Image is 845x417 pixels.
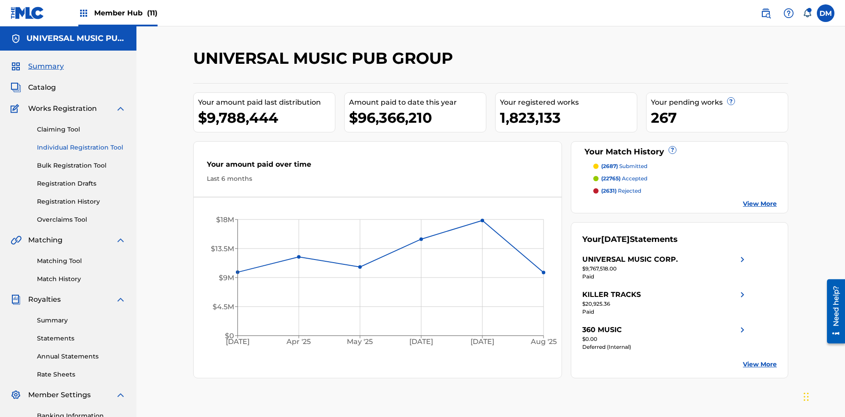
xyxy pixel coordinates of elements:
[11,82,56,93] a: CatalogCatalog
[582,254,748,281] a: UNIVERSAL MUSIC CORP.right chevron icon$9,767,518.00Paid
[817,4,834,22] div: User Menu
[26,33,126,44] h5: UNIVERSAL MUSIC PUB GROUP
[530,338,557,346] tspan: Aug '25
[11,82,21,93] img: Catalog
[198,108,335,128] div: $9,788,444
[11,7,44,19] img: MLC Logo
[601,163,618,169] span: (2687)
[37,370,126,379] a: Rate Sheets
[37,256,126,266] a: Matching Tool
[669,146,676,154] span: ?
[11,61,64,72] a: SummarySummary
[820,276,845,348] iframe: Resource Center
[213,303,234,311] tspan: $4.5M
[760,8,771,18] img: search
[601,234,630,244] span: [DATE]
[593,162,777,170] a: (2687) submitted
[783,8,794,18] img: help
[582,289,641,300] div: KILLER TRACKS
[743,360,777,369] a: View More
[601,187,617,194] span: (2631)
[11,294,21,305] img: Royalties
[737,254,748,265] img: right chevron icon
[115,294,126,305] img: expand
[737,325,748,335] img: right chevron icon
[651,97,788,108] div: Your pending works
[727,98,735,105] span: ?
[582,335,748,343] div: $0.00
[37,197,126,206] a: Registration History
[582,254,678,265] div: UNIVERSAL MUSIC CORP.
[193,48,457,68] h2: UNIVERSAL MUSIC PUB GROUP
[801,375,845,417] iframe: Chat Widget
[37,161,126,170] a: Bulk Registration Tool
[804,384,809,410] div: Drag
[582,265,748,273] div: $9,767,518.00
[593,187,777,195] a: (2631) rejected
[28,390,91,400] span: Member Settings
[211,245,234,253] tspan: $13.5M
[226,338,250,346] tspan: [DATE]
[37,179,126,188] a: Registration Drafts
[349,108,486,128] div: $96,366,210
[28,61,64,72] span: Summary
[582,343,748,351] div: Deferred (Internal)
[582,289,748,316] a: KILLER TRACKSright chevron icon$20,925.36Paid
[582,234,678,245] div: Your Statements
[216,216,234,224] tspan: $18M
[28,235,62,245] span: Matching
[582,308,748,316] div: Paid
[500,108,637,128] div: 1,823,133
[115,390,126,400] img: expand
[11,61,21,72] img: Summary
[349,97,486,108] div: Amount paid to date this year
[780,4,797,22] div: Help
[147,9,158,17] span: (11)
[11,390,21,400] img: Member Settings
[225,332,234,340] tspan: $0
[737,289,748,300] img: right chevron icon
[37,125,126,134] a: Claiming Tool
[11,33,21,44] img: Accounts
[582,325,748,351] a: 360 MUSICright chevron icon$0.00Deferred (Internal)
[37,274,126,284] a: Match History
[78,8,89,18] img: Top Rightsholders
[37,352,126,361] a: Annual Statements
[601,187,641,195] p: rejected
[601,175,621,182] span: (22765)
[37,143,126,152] a: Individual Registration Tool
[28,294,61,305] span: Royalties
[207,159,548,174] div: Your amount paid over time
[593,175,777,183] a: (22765) accepted
[37,334,126,343] a: Statements
[28,103,97,114] span: Works Registration
[601,175,647,183] p: accepted
[651,108,788,128] div: 267
[94,8,158,18] span: Member Hub
[757,4,775,22] a: Public Search
[500,97,637,108] div: Your registered works
[28,82,56,93] span: Catalog
[582,273,748,281] div: Paid
[803,9,812,18] div: Notifications
[582,146,777,158] div: Your Match History
[207,174,548,183] div: Last 6 months
[115,103,126,114] img: expand
[347,338,373,346] tspan: May '25
[601,162,647,170] p: submitted
[743,199,777,208] a: View More
[11,235,22,245] img: Matching
[219,274,234,282] tspan: $9M
[198,97,335,108] div: Your amount paid last distribution
[287,338,311,346] tspan: Apr '25
[582,300,748,308] div: $20,925.36
[582,325,622,335] div: 360 MUSIC
[37,316,126,325] a: Summary
[37,215,126,224] a: Overclaims Tool
[11,103,22,114] img: Works Registration
[471,338,495,346] tspan: [DATE]
[115,235,126,245] img: expand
